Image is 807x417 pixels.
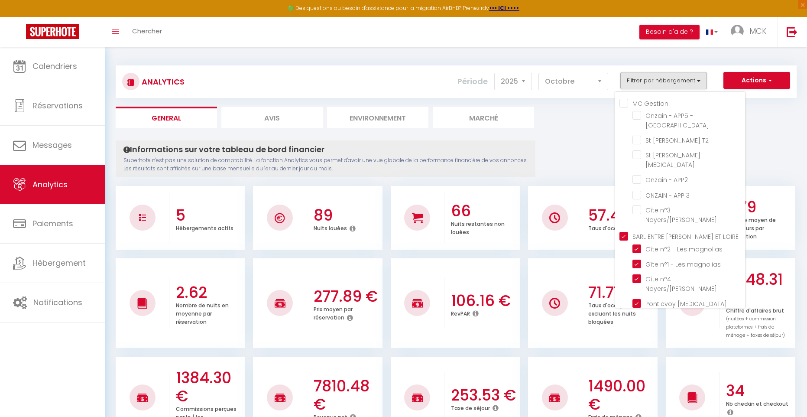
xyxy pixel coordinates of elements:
[176,283,243,302] h3: 2.62
[451,308,470,317] p: RevPAR
[139,214,146,221] img: NO IMAGE
[645,245,723,254] span: Gîte n°2 - Les magnolias
[588,223,638,232] p: Taux d'occupation
[723,72,790,89] button: Actions
[451,292,518,310] h3: 106.16 €
[724,17,778,47] a: ... MCK
[549,298,560,309] img: NO IMAGE
[176,206,243,225] h3: 5
[32,61,77,72] span: Calendriers
[26,24,79,39] img: Super Booking
[726,316,785,339] span: (nuitées + commission plateformes + frais de ménage + taxes de séjour)
[327,107,428,128] li: Environnement
[176,223,233,232] p: Hébergements actifs
[116,107,217,128] li: General
[314,377,380,414] h3: 7810.48 €
[645,275,717,293] span: Gîte n°4 - Noyers/[PERSON_NAME]
[726,398,788,407] p: Nb checkin et checkout
[314,223,347,232] p: Nuits louées
[588,300,646,326] p: Taux d'occupation en excluant les nuits bloquées
[32,100,83,111] span: Réservations
[433,107,534,128] li: Marché
[645,191,690,200] span: ONZAIN - APP 3
[645,151,700,169] span: St [PERSON_NAME] [MEDICAL_DATA]
[314,287,380,306] h3: 277.89 €
[32,140,72,150] span: Messages
[726,305,785,339] p: Chiffre d'affaires brut
[221,107,323,128] li: Avis
[639,25,700,39] button: Besoin d'aide ?
[132,26,162,36] span: Chercher
[457,72,488,91] label: Période
[123,145,528,154] h4: Informations sur votre tableau de bord financier
[588,283,655,302] h3: 71.77 %
[139,72,185,91] h3: Analytics
[726,270,793,307] h3: 9448.31 €
[787,26,797,37] img: logout
[620,72,707,89] button: Filtrer par hébergement
[726,198,793,216] h3: 3.79
[176,369,243,405] h3: 1384.30 €
[126,17,169,47] a: Chercher
[726,215,776,240] p: Nombre moyen de voyageurs par réservation
[588,377,655,414] h3: 1490.00 €
[32,179,68,190] span: Analytics
[451,202,518,220] h3: 66
[588,206,655,225] h3: 57.42 %
[176,300,229,326] p: Nombre de nuits en moyenne par réservation
[33,297,82,308] span: Notifications
[645,111,709,130] span: Onzain - APP5 - [GEOGRAPHIC_DATA]
[726,382,793,400] h3: 34
[451,386,518,404] h3: 253.53 €
[645,206,717,224] span: Gîte n°3 - Noyers/[PERSON_NAME]
[489,4,519,12] a: >>> ICI <<<<
[123,156,528,173] p: Superhote n'est pas une solution de comptabilité. La fonction Analytics vous permet d'avoir une v...
[314,304,353,321] p: Prix moyen par réservation
[32,257,86,268] span: Hébergement
[314,206,380,225] h3: 89
[731,25,744,38] img: ...
[749,26,767,36] span: MCK
[32,218,73,229] span: Paiements
[451,218,505,236] p: Nuits restantes non louées
[451,403,490,412] p: Taxe de séjour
